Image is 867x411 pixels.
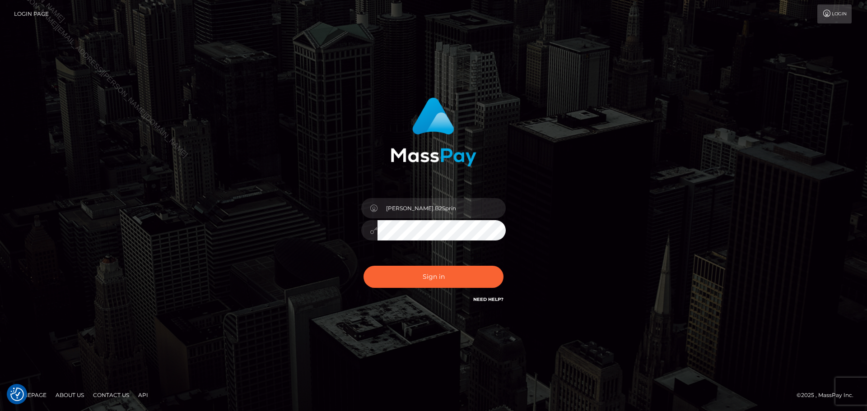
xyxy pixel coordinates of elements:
[364,266,503,288] button: Sign in
[135,388,152,402] a: API
[10,388,50,402] a: Homepage
[10,388,24,401] button: Consent Preferences
[797,390,860,400] div: © 2025 , MassPay Inc.
[817,5,852,23] a: Login
[391,97,476,166] img: MassPay Login
[10,388,24,401] img: Revisit consent button
[14,5,49,23] a: Login Page
[52,388,88,402] a: About Us
[378,198,506,218] input: Username...
[89,388,133,402] a: Contact Us
[473,296,503,302] a: Need Help?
